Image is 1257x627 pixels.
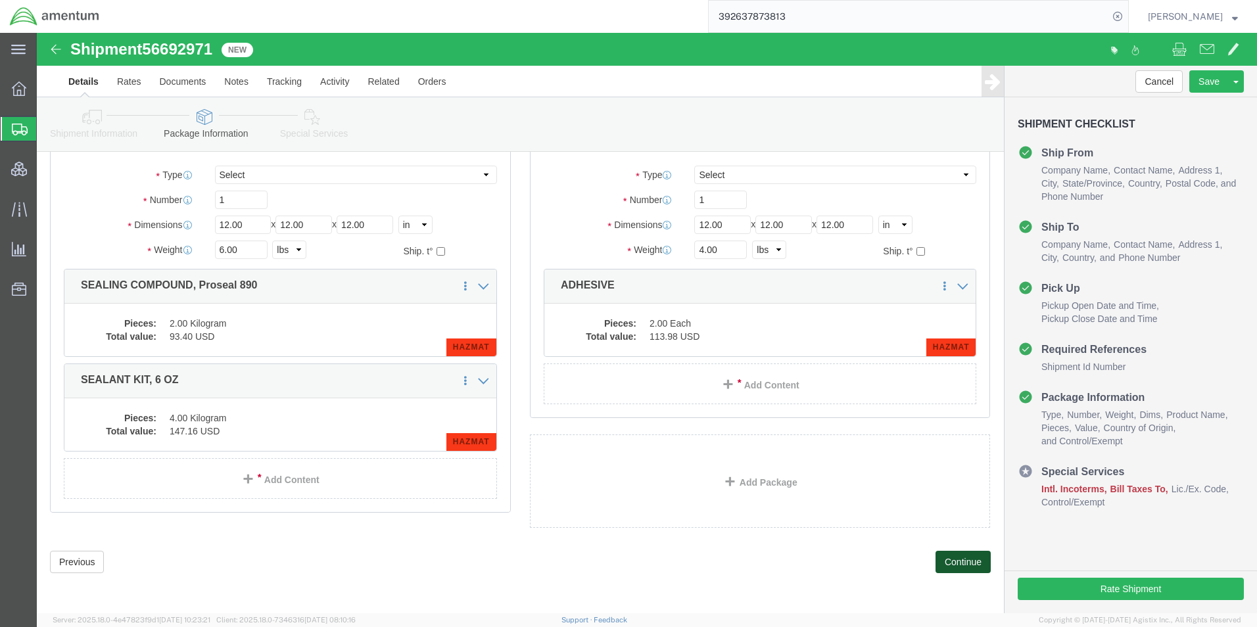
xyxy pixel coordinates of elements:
[9,7,100,26] img: logo
[561,616,594,624] a: Support
[216,616,356,624] span: Client: 2025.18.0-7346316
[1039,615,1241,626] span: Copyright © [DATE]-[DATE] Agistix Inc., All Rights Reserved
[709,1,1108,32] input: Search for shipment number, reference number
[304,616,356,624] span: [DATE] 08:10:16
[1148,9,1223,24] span: Jason Martin
[1147,9,1239,24] button: [PERSON_NAME]
[594,616,627,624] a: Feedback
[159,616,210,624] span: [DATE] 10:23:21
[37,33,1257,613] iframe: FS Legacy Container
[53,616,210,624] span: Server: 2025.18.0-4e47823f9d1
